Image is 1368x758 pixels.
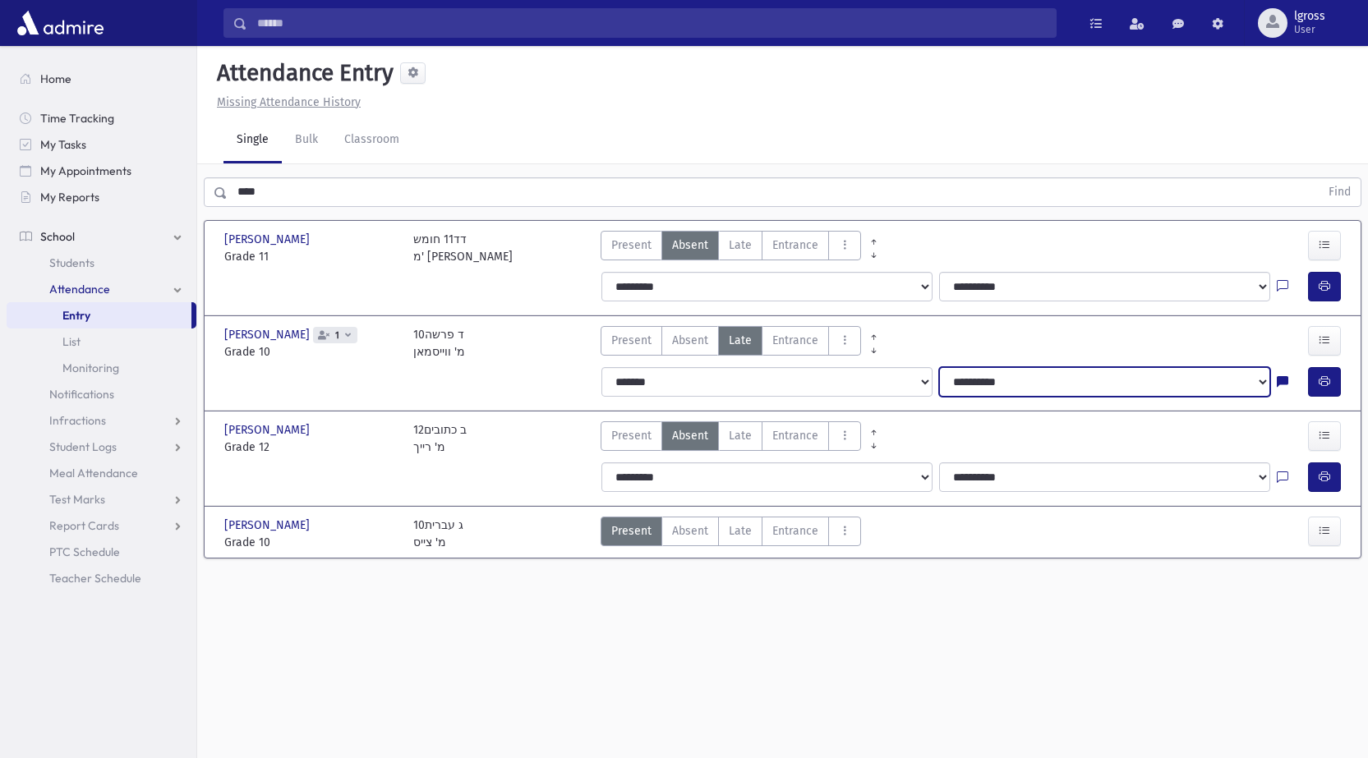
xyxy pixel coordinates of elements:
[772,427,818,444] span: Entrance
[49,544,120,559] span: PTC Schedule
[7,434,196,460] a: Student Logs
[62,334,81,349] span: List
[7,565,196,591] a: Teacher Schedule
[413,421,467,456] div: 12ב כתובים מ' רייך
[672,237,708,254] span: Absent
[672,332,708,349] span: Absent
[772,332,818,349] span: Entrance
[7,381,196,407] a: Notifications
[672,427,708,444] span: Absent
[729,237,752,254] span: Late
[40,111,114,126] span: Time Tracking
[729,332,752,349] span: Late
[7,328,196,355] a: List
[49,518,119,533] span: Report Cards
[224,421,313,439] span: [PERSON_NAME]
[601,231,861,265] div: AttTypes
[7,250,196,276] a: Students
[224,534,397,551] span: Grade 10
[611,427,652,444] span: Present
[729,427,752,444] span: Late
[223,117,282,163] a: Single
[7,355,196,381] a: Monitoring
[413,517,463,551] div: 10ג עברית מ' צייס
[7,486,196,512] a: Test Marks
[331,117,412,163] a: Classroom
[7,66,196,92] a: Home
[49,466,138,480] span: Meal Attendance
[7,276,196,302] a: Attendance
[7,105,196,131] a: Time Tracking
[40,229,75,244] span: School
[7,539,196,565] a: PTC Schedule
[224,439,397,456] span: Grade 12
[611,237,652,254] span: Present
[62,361,119,375] span: Monitoring
[49,282,110,296] span: Attendance
[224,343,397,361] span: Grade 10
[601,326,861,361] div: AttTypes
[1294,10,1325,23] span: lgross
[49,571,141,586] span: Teacher Schedule
[1294,23,1325,36] span: User
[1319,178,1361,206] button: Find
[7,512,196,539] a: Report Cards
[772,522,818,540] span: Entrance
[601,517,861,551] div: AttTypes
[7,460,196,486] a: Meal Attendance
[611,522,652,540] span: Present
[224,231,313,248] span: [PERSON_NAME]
[40,190,99,204] span: My Reports
[224,248,397,265] span: Grade 11
[224,326,313,343] span: [PERSON_NAME]
[413,231,513,265] div: דד11 חומש מ' [PERSON_NAME]
[7,223,196,250] a: School
[247,8,1056,38] input: Search
[40,71,71,86] span: Home
[611,332,652,349] span: Present
[49,492,105,507] span: Test Marks
[210,59,394,87] h5: Attendance Entry
[601,421,861,456] div: AttTypes
[7,131,196,158] a: My Tasks
[729,522,752,540] span: Late
[332,330,343,341] span: 1
[49,413,106,428] span: Infractions
[210,95,361,109] a: Missing Attendance History
[224,517,313,534] span: [PERSON_NAME]
[62,308,90,323] span: Entry
[7,158,196,184] a: My Appointments
[40,163,131,178] span: My Appointments
[217,95,361,109] u: Missing Attendance History
[49,387,114,402] span: Notifications
[40,137,86,152] span: My Tasks
[13,7,108,39] img: AdmirePro
[49,439,117,454] span: Student Logs
[7,184,196,210] a: My Reports
[413,326,465,361] div: 10ד פרשה מ' ווייסמאן
[7,407,196,434] a: Infractions
[282,117,331,163] a: Bulk
[49,255,94,270] span: Students
[672,522,708,540] span: Absent
[7,302,191,328] a: Entry
[772,237,818,254] span: Entrance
